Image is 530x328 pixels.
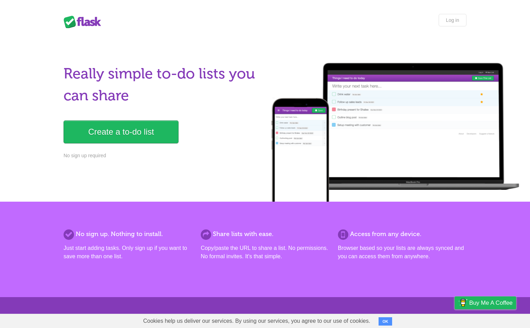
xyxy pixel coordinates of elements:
h2: No sign up. Nothing to install. [64,229,192,239]
p: Browser based so your lists are always synced and you can access them from anywhere. [338,244,466,261]
a: Create a to-do list [64,120,179,143]
h2: Access from any device. [338,229,466,239]
button: OK [379,317,392,326]
h1: Really simple to-do lists you can share [64,63,261,107]
span: Buy me a coffee [469,297,513,309]
span: Cookies help us deliver our services. By using our services, you agree to our use of cookies. [136,314,377,328]
div: Flask Lists [64,16,105,28]
p: Just start adding tasks. Only sign up if you want to save more than one list. [64,244,192,261]
h2: Share lists with ease. [201,229,329,239]
a: Log in [439,14,466,26]
p: Copy/paste the URL to share a list. No permissions. No formal invites. It's that simple. [201,244,329,261]
p: No sign up required [64,152,261,159]
a: Buy me a coffee [455,296,516,309]
img: Buy me a coffee [458,297,467,309]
